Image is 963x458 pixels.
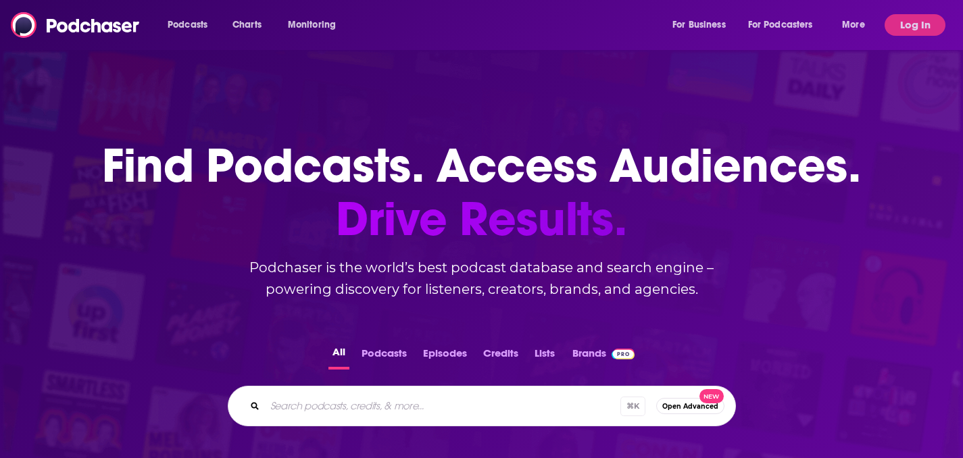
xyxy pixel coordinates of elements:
span: New [699,389,724,403]
h1: Find Podcasts. Access Audiences. [102,139,861,246]
h2: Podchaser is the world’s best podcast database and search engine – powering discovery for listene... [212,257,752,300]
div: Search podcasts, credits, & more... [228,386,736,426]
button: Log In [885,14,945,36]
img: Podchaser - Follow, Share and Rate Podcasts [11,12,141,38]
button: open menu [158,14,225,36]
span: For Podcasters [748,16,813,34]
button: open menu [663,14,743,36]
button: Episodes [419,343,471,370]
button: Open AdvancedNew [656,398,724,414]
button: Credits [479,343,522,370]
a: BrandsPodchaser Pro [572,343,635,370]
button: Lists [530,343,559,370]
button: open menu [833,14,882,36]
span: Open Advanced [662,403,718,410]
span: For Business [672,16,726,34]
img: Podchaser Pro [612,349,635,359]
button: Podcasts [357,343,411,370]
span: More [842,16,865,34]
button: open menu [278,14,353,36]
span: Charts [232,16,262,34]
span: Podcasts [168,16,207,34]
span: Monitoring [288,16,336,34]
span: Drive Results. [102,193,861,246]
button: open menu [739,14,833,36]
input: Search podcasts, credits, & more... [265,395,620,417]
button: All [328,343,349,370]
a: Charts [224,14,270,36]
span: ⌘ K [620,397,645,416]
